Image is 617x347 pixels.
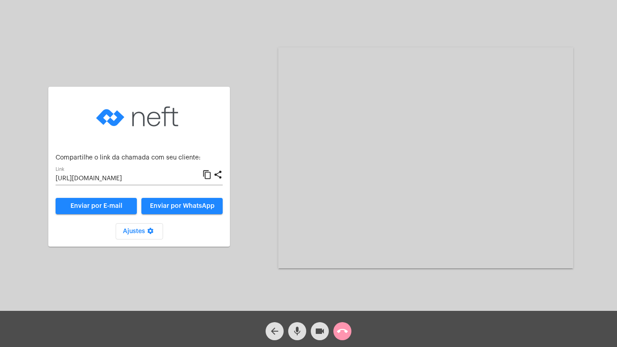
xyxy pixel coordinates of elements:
mat-icon: mic [292,326,303,337]
button: Enviar por WhatsApp [141,198,223,214]
p: Compartilhe o link da chamada com seu cliente: [56,155,223,161]
mat-icon: content_copy [202,169,212,180]
span: Enviar por WhatsApp [150,203,215,209]
mat-icon: call_end [337,326,348,337]
mat-icon: arrow_back [269,326,280,337]
span: Enviar por E-mail [70,203,122,209]
button: Ajustes [116,223,163,239]
mat-icon: settings [145,227,156,238]
span: Ajustes [123,228,156,234]
mat-icon: videocam [314,326,325,337]
mat-icon: share [213,169,223,180]
a: Enviar por E-mail [56,198,137,214]
img: logo-neft-novo-2.png [94,94,184,139]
